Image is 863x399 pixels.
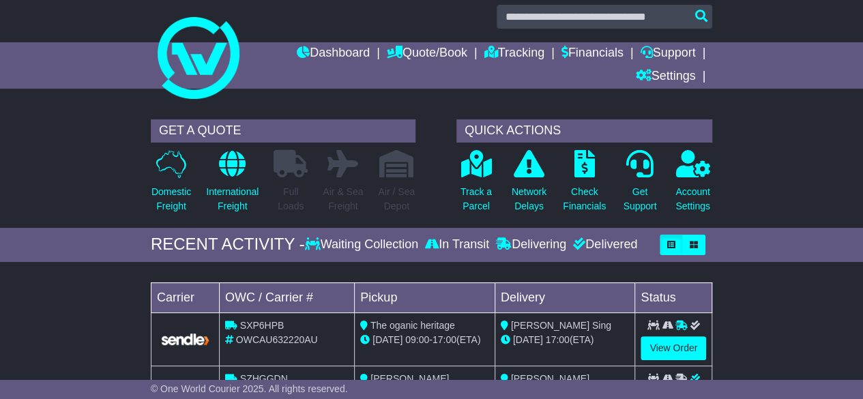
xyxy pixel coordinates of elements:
a: Settings [635,65,695,89]
a: Tracking [484,42,544,65]
span: SZHGGDN [240,373,288,384]
p: Track a Parcel [460,185,492,213]
div: Delivered [570,237,637,252]
p: Get Support [623,185,656,213]
p: International Freight [206,185,259,213]
a: Track aParcel [460,149,493,221]
a: Dashboard [297,42,370,65]
p: Air & Sea Freight [323,185,363,213]
div: RECENT ACTIVITY - [151,235,305,254]
span: [PERSON_NAME] [370,373,449,384]
div: GET A QUOTE [151,119,415,143]
div: QUICK ACTIONS [456,119,712,143]
a: InternationalFreight [205,149,259,221]
p: Full Loads [274,185,308,213]
p: Account Settings [675,185,710,213]
span: 17:00 [546,334,570,345]
div: Delivering [493,237,570,252]
div: (ETA) [501,333,630,347]
span: [DATE] [372,334,403,345]
span: 17:00 [433,334,456,345]
span: [DATE] [513,334,543,345]
div: - (ETA) [360,333,489,347]
a: GetSupport [622,149,657,221]
a: DomesticFreight [151,149,192,221]
span: OWCAU632220AU [236,334,318,345]
a: Support [640,42,695,65]
p: Check Financials [563,185,606,213]
span: [PERSON_NAME] Sing [511,320,611,331]
a: NetworkDelays [511,149,547,221]
span: The oganic heritage [370,320,455,331]
a: View Order [641,336,706,360]
td: Status [635,282,712,312]
span: © One World Courier 2025. All rights reserved. [151,383,348,394]
span: 09:00 [405,334,429,345]
p: Domestic Freight [151,185,191,213]
div: In Transit [422,237,493,252]
a: CheckFinancials [562,149,606,221]
p: Network Delays [512,185,546,213]
a: Financials [561,42,624,65]
p: Air / Sea Depot [378,185,415,213]
a: AccountSettings [675,149,711,221]
a: Quote/Book [387,42,467,65]
td: OWC / Carrier # [219,282,354,312]
td: Pickup [355,282,495,312]
div: Waiting Collection [305,237,422,252]
span: SXP6HPB [240,320,284,331]
span: [PERSON_NAME] [511,373,589,384]
td: Carrier [151,282,219,312]
td: Delivery [495,282,635,312]
img: GetCarrierServiceLogo [160,332,211,346]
